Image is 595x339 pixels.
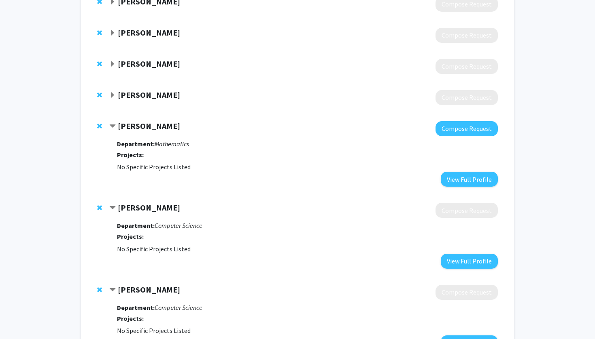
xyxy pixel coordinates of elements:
[436,203,498,218] button: Compose Request to Reza Sameni
[109,287,116,293] span: Contract Matthew Reyna Bookmark
[117,163,191,171] span: No Specific Projects Listed
[118,284,180,295] strong: [PERSON_NAME]
[109,123,116,130] span: Contract Lars Ruthotto Bookmark
[118,59,180,69] strong: [PERSON_NAME]
[441,172,498,187] button: View Full Profile
[6,303,34,333] iframe: Chat
[117,326,191,335] span: No Specific Projects Listed
[436,121,498,136] button: Compose Request to Lars Ruthotto
[109,205,116,211] span: Contract Reza Sameni Bookmark
[436,90,498,105] button: Compose Request to Joe Sutherland
[118,27,180,38] strong: [PERSON_NAME]
[109,92,116,99] span: Expand Joe Sutherland Bookmark
[436,59,498,74] button: Compose Request to Susan Riner
[155,140,189,148] i: Mathematics
[436,285,498,300] button: Compose Request to Matthew Reyna
[118,90,180,100] strong: [PERSON_NAME]
[155,303,202,312] i: Computer Science
[118,121,180,131] strong: [PERSON_NAME]
[117,303,155,312] strong: Department:
[117,221,155,230] strong: Department:
[441,254,498,269] button: View Full Profile
[97,29,102,36] span: Remove Paul Oser from bookmarks
[97,204,102,211] span: Remove Reza Sameni from bookmarks
[109,61,116,67] span: Expand Susan Riner Bookmark
[117,314,144,322] strong: Projects:
[436,28,498,43] button: Compose Request to Paul Oser
[97,92,102,98] span: Remove Joe Sutherland from bookmarks
[97,61,102,67] span: Remove Susan Riner from bookmarks
[155,221,202,230] i: Computer Science
[117,140,155,148] strong: Department:
[109,30,116,36] span: Expand Paul Oser Bookmark
[118,202,180,213] strong: [PERSON_NAME]
[117,151,144,159] strong: Projects:
[97,286,102,293] span: Remove Matthew Reyna from bookmarks
[97,123,102,129] span: Remove Lars Ruthotto from bookmarks
[117,245,191,253] span: No Specific Projects Listed
[117,232,144,240] strong: Projects:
